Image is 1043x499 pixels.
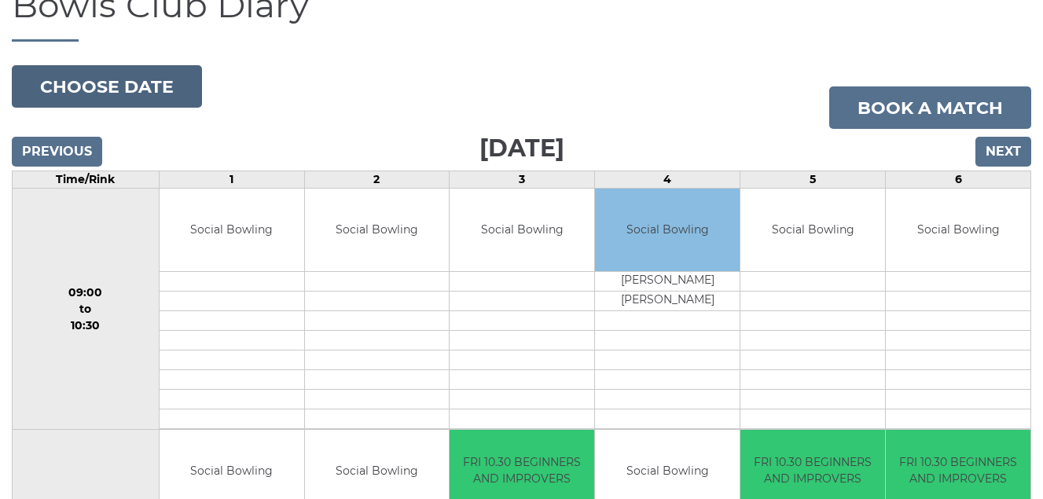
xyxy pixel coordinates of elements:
input: Previous [12,137,102,167]
td: Social Bowling [160,189,304,271]
td: 5 [740,171,886,189]
a: Book a match [829,86,1031,129]
td: Social Bowling [595,189,740,271]
td: 1 [159,171,304,189]
td: [PERSON_NAME] [595,291,740,310]
input: Next [975,137,1031,167]
td: Social Bowling [740,189,885,271]
button: Choose date [12,65,202,108]
td: [PERSON_NAME] [595,271,740,291]
td: 2 [304,171,450,189]
td: Social Bowling [886,189,1030,271]
td: 4 [595,171,740,189]
td: 6 [886,171,1031,189]
td: 3 [450,171,595,189]
td: Time/Rink [13,171,160,189]
td: 09:00 to 10:30 [13,189,160,430]
td: Social Bowling [305,189,450,271]
td: Social Bowling [450,189,594,271]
